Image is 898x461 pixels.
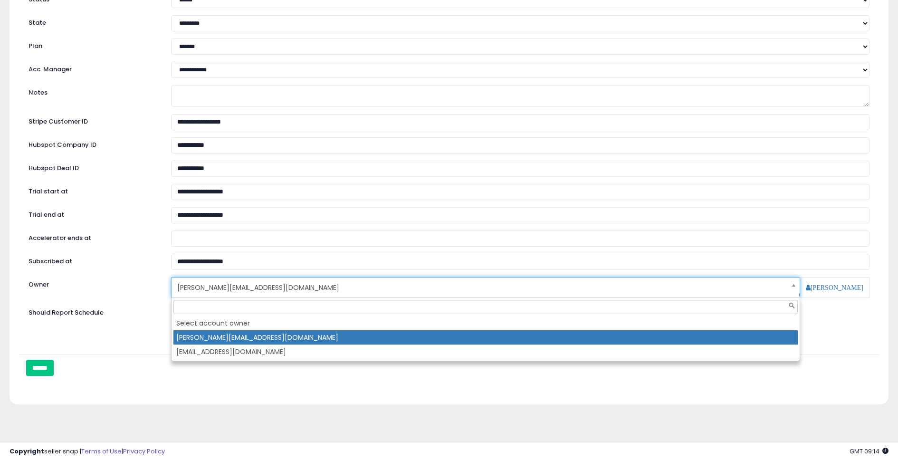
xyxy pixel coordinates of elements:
[21,114,164,126] label: Stripe Customer ID
[21,85,164,97] label: Notes
[21,38,164,51] label: Plan
[21,62,164,74] label: Acc. Manager
[81,447,122,456] a: Terms of Use
[21,230,164,243] label: Accelerator ends at
[10,447,44,456] strong: Copyright
[21,15,164,28] label: State
[123,447,165,456] a: Privacy Policy
[173,316,798,330] li: Select account owner
[177,279,782,296] span: [PERSON_NAME][EMAIL_ADDRESS][DOMAIN_NAME]
[21,161,164,173] label: Hubspot Deal ID
[850,447,888,456] span: 2025-08-14 09:14 GMT
[29,280,49,289] label: Owner
[10,447,165,456] div: seller snap | |
[21,254,164,266] label: Subscribed at
[21,207,164,220] label: Trial end at
[29,308,104,317] label: Should Report Schedule
[21,137,164,150] label: Hubspot Company ID
[173,345,798,359] li: [EMAIL_ADDRESS][DOMAIN_NAME]
[806,284,863,291] a: [PERSON_NAME]
[173,330,798,345] li: [PERSON_NAME][EMAIL_ADDRESS][DOMAIN_NAME]
[21,184,164,196] label: Trial start at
